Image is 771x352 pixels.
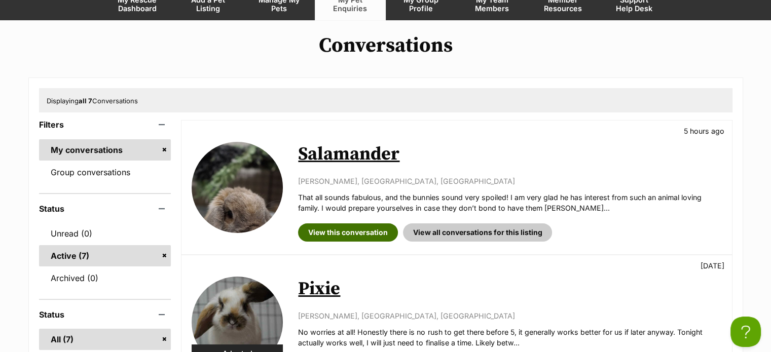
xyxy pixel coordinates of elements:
[298,278,340,300] a: Pixie
[298,176,721,186] p: [PERSON_NAME], [GEOGRAPHIC_DATA], [GEOGRAPHIC_DATA]
[298,143,399,166] a: Salamander
[684,126,724,136] p: 5 hours ago
[39,329,171,350] a: All (7)
[39,139,171,161] a: My conversations
[298,223,398,242] a: View this conversation
[39,120,171,129] header: Filters
[39,267,171,289] a: Archived (0)
[298,192,721,214] p: That all sounds fabulous, and the bunnies sound very spoiled! I am very glad he has interest from...
[39,162,171,183] a: Group conversations
[39,310,171,319] header: Status
[701,260,724,271] p: [DATE]
[403,223,552,242] a: View all conversations for this listing
[39,223,171,244] a: Unread (0)
[730,317,761,347] iframe: Help Scout Beacon - Open
[298,327,721,348] p: No worries at all! Honestly there is no rush to get there before 5, it generally works better for...
[47,97,138,105] span: Displaying Conversations
[192,142,283,233] img: Salamander
[79,97,92,105] strong: all 7
[39,245,171,266] a: Active (7)
[39,204,171,213] header: Status
[298,310,721,321] p: [PERSON_NAME], [GEOGRAPHIC_DATA], [GEOGRAPHIC_DATA]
